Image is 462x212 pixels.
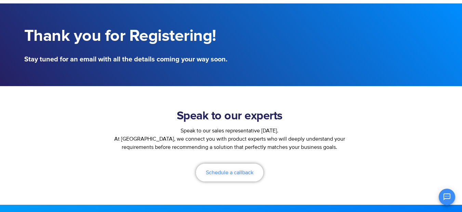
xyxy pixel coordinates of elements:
h1: Thank you for Registering! [24,27,228,46]
button: Open chat [439,189,455,205]
div: Speak to our sales representative [DATE]. [108,127,351,135]
h5: Stay tuned for an email with all the details coming your way soon. [24,56,228,63]
span: Schedule a callback [206,170,253,175]
p: At [GEOGRAPHIC_DATA], we connect you with product experts who will deeply understand your require... [108,135,351,151]
a: Schedule a callback [196,164,263,181]
h2: Speak to our experts [108,109,351,123]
